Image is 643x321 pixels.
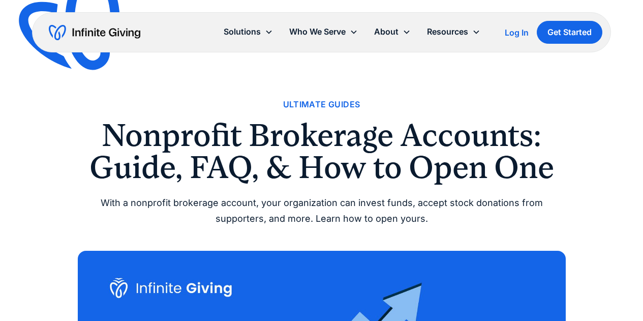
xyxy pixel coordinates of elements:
[216,21,281,43] div: Solutions
[224,25,261,39] div: Solutions
[427,25,468,39] div: Resources
[537,21,602,44] a: Get Started
[281,21,366,43] div: Who We Serve
[49,24,140,41] a: home
[505,26,529,39] a: Log In
[78,195,566,226] div: With a nonprofit brokerage account, your organization can invest funds, accept stock donations fr...
[419,21,488,43] div: Resources
[374,25,399,39] div: About
[366,21,419,43] div: About
[505,28,529,37] div: Log In
[283,98,360,111] a: Ultimate Guides
[289,25,346,39] div: Who We Serve
[78,120,566,183] h1: Nonprofit Brokerage Accounts: Guide, FAQ, & How to Open One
